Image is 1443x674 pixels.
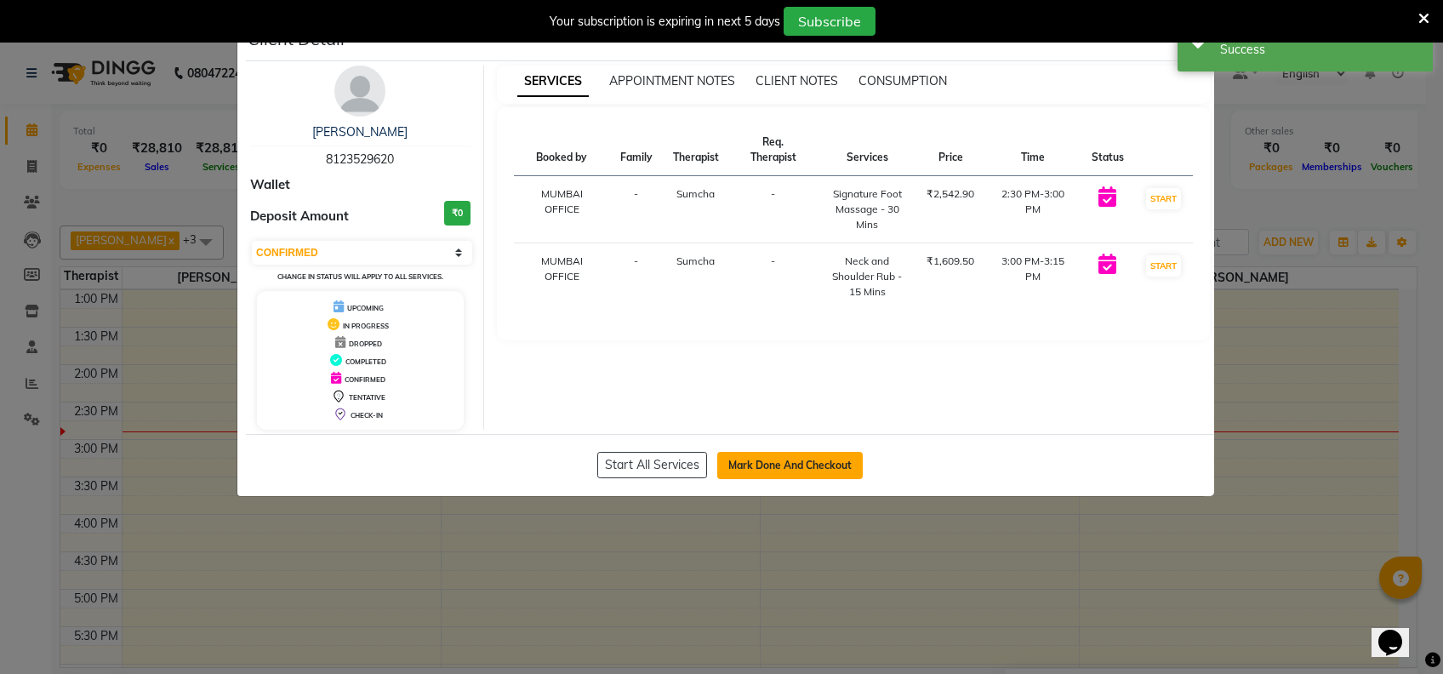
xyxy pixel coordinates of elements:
th: Booked by [514,124,610,176]
small: Change in status will apply to all services. [277,272,443,281]
th: Status [1081,124,1134,176]
th: Price [916,124,984,176]
td: MUMBAI OFFICE [514,243,610,311]
span: CONSUMPTION [858,73,947,89]
span: Deposit Amount [250,207,349,226]
span: IN PROGRESS [343,322,389,330]
button: START [1146,255,1181,277]
span: CHECK-IN [351,411,383,420]
th: Family [610,124,663,176]
th: Therapist [663,124,729,176]
th: Time [984,124,1081,176]
button: START [1146,188,1181,209]
span: UPCOMING [347,304,384,312]
a: [PERSON_NAME] [312,124,408,140]
th: Req. Therapist [729,124,818,176]
div: ₹1,609.50 [927,254,974,269]
span: Sumcha [676,187,715,200]
td: 2:30 PM-3:00 PM [984,176,1081,243]
span: Sumcha [676,254,715,267]
h3: ₹0 [444,201,471,226]
span: 8123529620 [326,151,394,167]
span: TENTATIVE [349,393,385,402]
td: - [729,176,818,243]
span: SERVICES [517,66,589,97]
div: Success [1220,41,1420,59]
span: CONFIRMED [345,375,385,384]
span: COMPLETED [345,357,386,366]
button: Mark Done And Checkout [717,452,863,479]
td: MUMBAI OFFICE [514,176,610,243]
button: Subscribe [784,7,875,36]
div: ₹2,542.90 [927,186,974,202]
button: Start All Services [597,452,707,478]
td: - [610,176,663,243]
span: CLIENT NOTES [756,73,838,89]
td: 3:00 PM-3:15 PM [984,243,1081,311]
iframe: chat widget [1372,606,1426,657]
td: - [729,243,818,311]
td: - [610,243,663,311]
div: Your subscription is expiring in next 5 days [550,13,780,31]
span: DROPPED [349,340,382,348]
img: avatar [334,66,385,117]
span: Wallet [250,175,290,195]
span: APPOINTMENT NOTES [609,73,735,89]
th: Services [818,124,917,176]
div: Neck and Shoulder Rub - 15 Mins [828,254,907,300]
div: Signature Foot Massage - 30 Mins [828,186,907,232]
